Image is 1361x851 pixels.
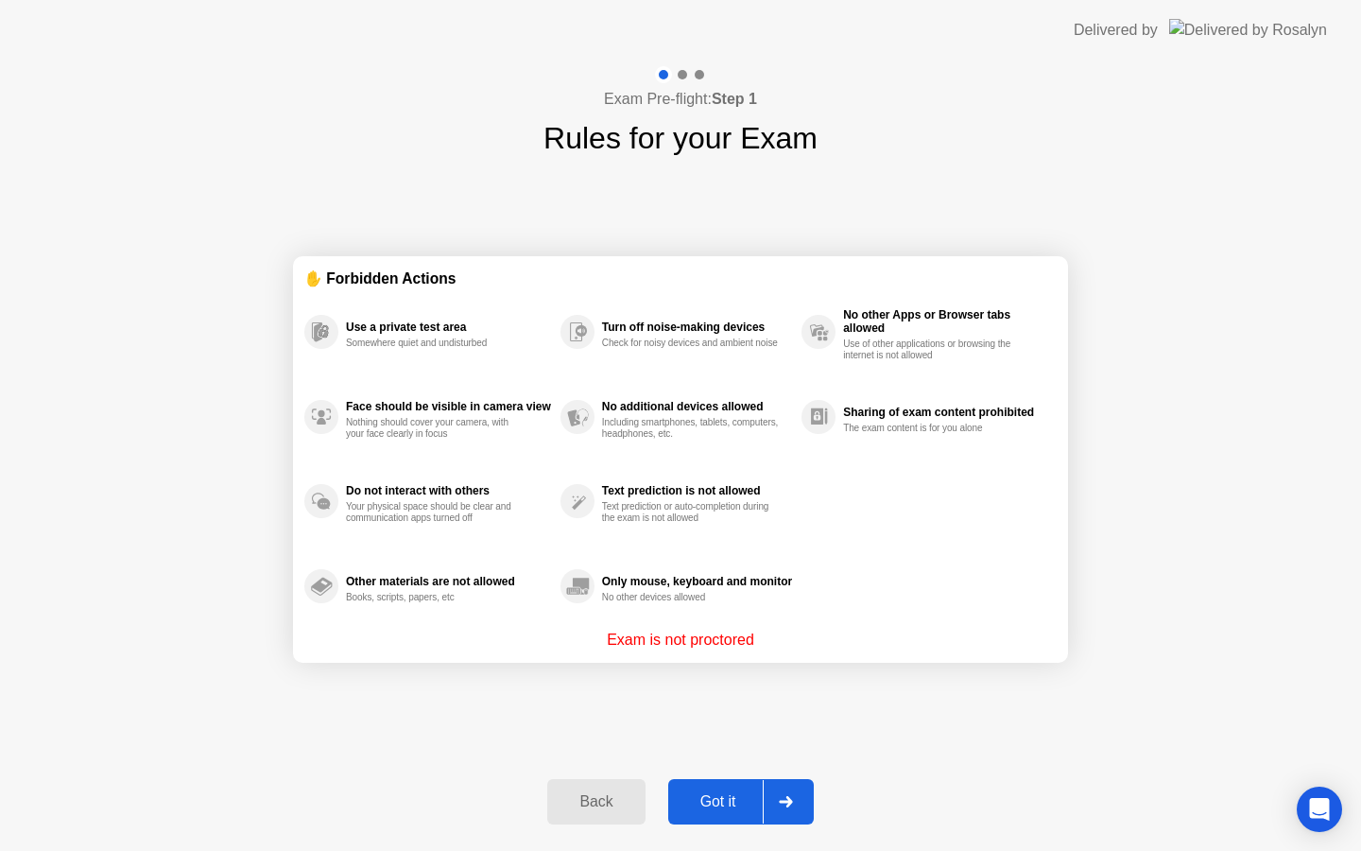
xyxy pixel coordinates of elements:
[304,268,1057,289] div: ✋ Forbidden Actions
[346,338,525,349] div: Somewhere quiet and undisturbed
[602,592,781,603] div: No other devices allowed
[1297,787,1342,832] div: Open Intercom Messenger
[346,417,525,440] div: Nothing should cover your camera, with your face clearly in focus
[346,321,551,334] div: Use a private test area
[602,575,792,588] div: Only mouse, keyboard and monitor
[1074,19,1158,42] div: Delivered by
[346,592,525,603] div: Books, scripts, papers, etc
[712,91,757,107] b: Step 1
[602,400,792,413] div: No additional devices allowed
[543,115,818,161] h1: Rules for your Exam
[602,338,781,349] div: Check for noisy devices and ambient noise
[843,406,1047,419] div: Sharing of exam content prohibited
[674,793,763,810] div: Got it
[604,88,757,111] h4: Exam Pre-flight:
[346,575,551,588] div: Other materials are not allowed
[602,501,781,524] div: Text prediction or auto-completion during the exam is not allowed
[346,400,551,413] div: Face should be visible in camera view
[602,321,792,334] div: Turn off noise-making devices
[843,423,1022,434] div: The exam content is for you alone
[843,339,1022,361] div: Use of other applications or browsing the internet is not allowed
[547,779,645,825] button: Back
[602,484,792,497] div: Text prediction is not allowed
[346,501,525,524] div: Your physical space should be clear and communication apps turned off
[346,484,551,497] div: Do not interact with others
[553,793,639,810] div: Back
[1169,19,1327,41] img: Delivered by Rosalyn
[668,779,814,825] button: Got it
[602,417,781,440] div: Including smartphones, tablets, computers, headphones, etc.
[607,629,754,651] p: Exam is not proctored
[843,308,1047,335] div: No other Apps or Browser tabs allowed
